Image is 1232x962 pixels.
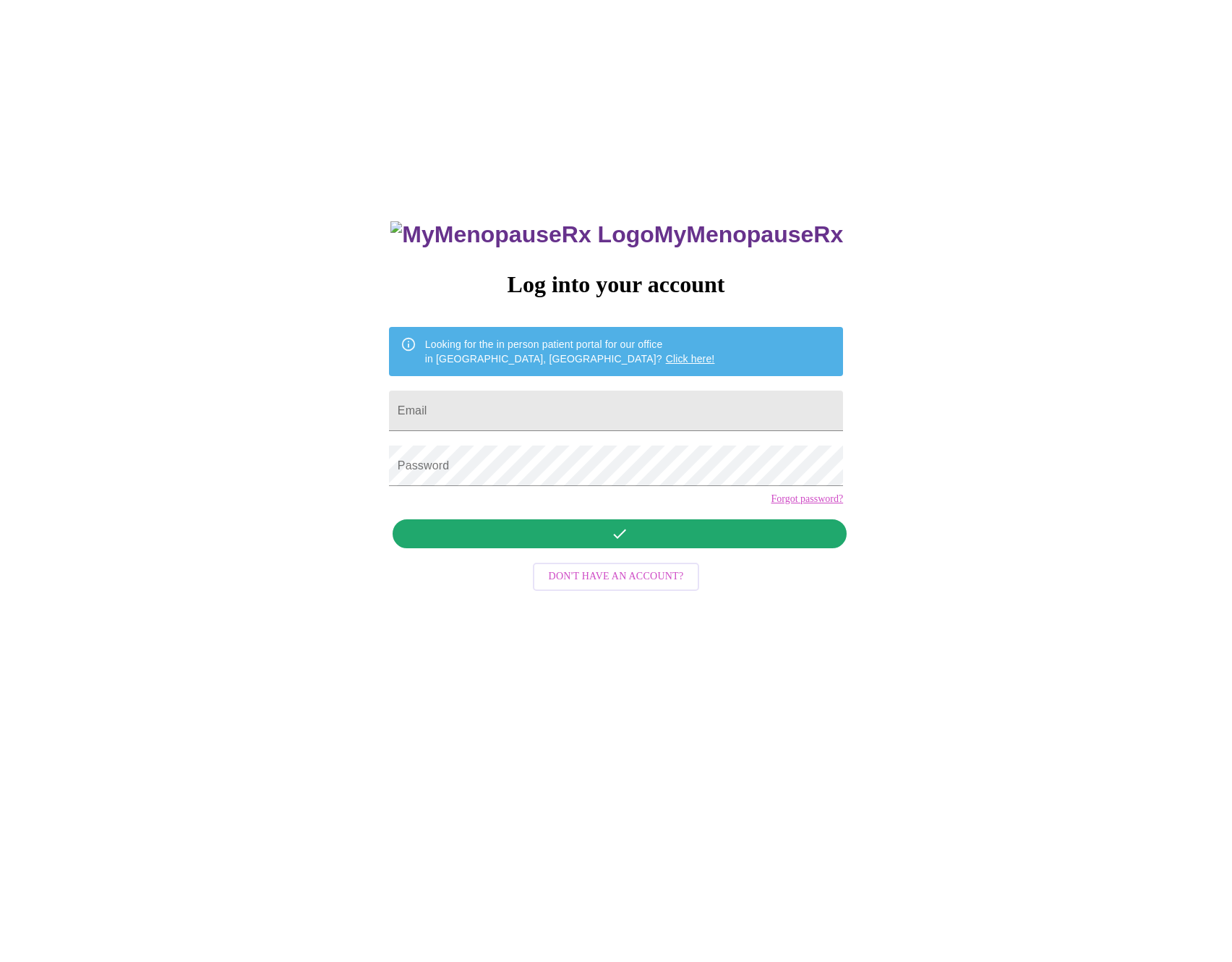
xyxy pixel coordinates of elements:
a: Don't have an account? [529,569,703,582]
img: MyMenopauseRx Logo [390,221,654,248]
span: Don't have an account? [549,568,684,586]
h3: Log into your account [389,271,843,298]
div: Looking for the in person patient portal for our office in [GEOGRAPHIC_DATA], [GEOGRAPHIC_DATA]? [425,331,715,372]
a: Forgot password? [771,493,843,505]
a: Click here! [666,353,715,365]
h3: MyMenopauseRx [390,221,843,248]
button: Don't have an account? [533,563,700,591]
